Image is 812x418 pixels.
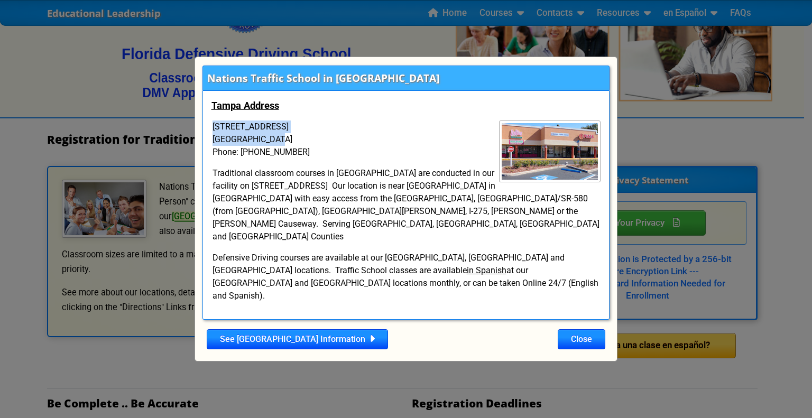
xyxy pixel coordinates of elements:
img: Nation Traffic School in Tampa [499,120,601,182]
p: Traditional classroom courses in [GEOGRAPHIC_DATA] are conducted in our facility on [STREET_ADDRE... [211,167,601,243]
u: in Spanish [467,265,506,275]
p: [STREET_ADDRESS] [GEOGRAPHIC_DATA] Phone: [PHONE_NUMBER] [211,120,601,159]
p: Defensive Driving courses are available at our [GEOGRAPHIC_DATA], [GEOGRAPHIC_DATA] and [GEOGRAPH... [211,252,601,302]
a: See [GEOGRAPHIC_DATA] Information [207,329,388,349]
h3: Nations Traffic School in [GEOGRAPHIC_DATA] [207,71,439,85]
h4: Tampa Address [211,99,601,112]
button: Close [558,329,605,349]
